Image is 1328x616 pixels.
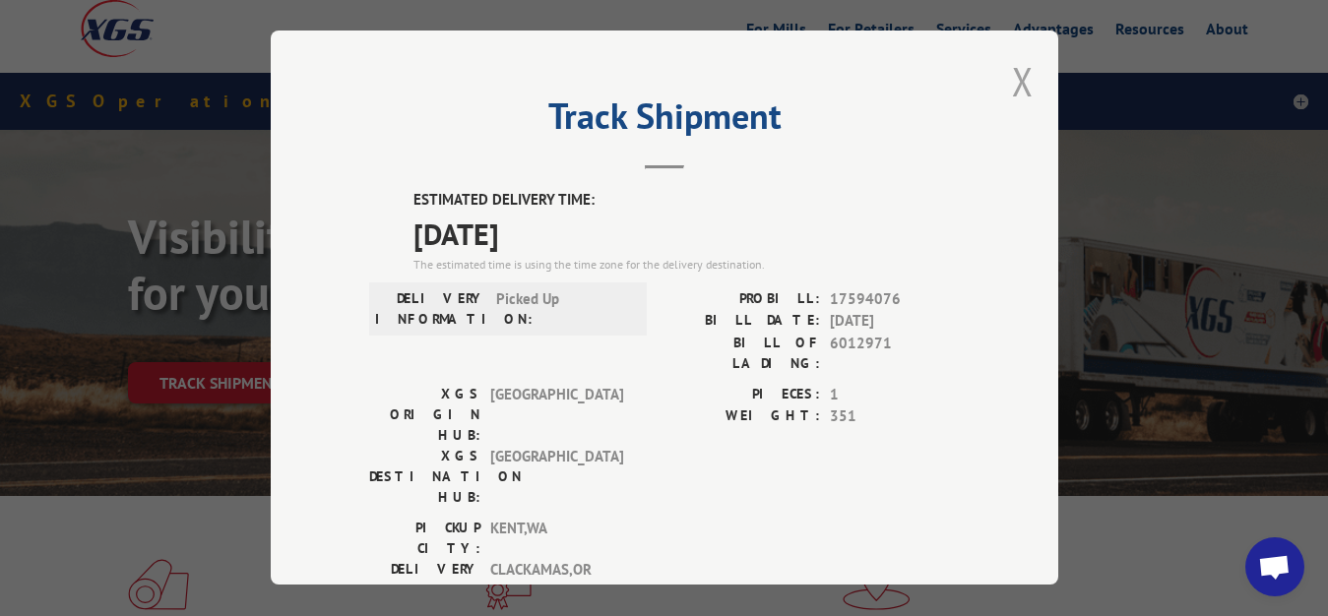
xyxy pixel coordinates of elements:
label: XGS DESTINATION HUB: [369,446,480,508]
label: PICKUP CITY: [369,518,480,559]
span: Picked Up [496,288,629,330]
label: BILL DATE: [664,310,820,333]
h2: Track Shipment [369,102,960,140]
span: 1 [830,384,960,406]
label: XGS ORIGIN HUB: [369,384,480,446]
span: [GEOGRAPHIC_DATA] [490,446,623,508]
span: [DATE] [413,212,960,256]
button: Close modal [1012,55,1034,107]
span: KENT , WA [490,518,623,559]
label: ESTIMATED DELIVERY TIME: [413,189,960,212]
label: WEIGHT: [664,405,820,428]
a: Open chat [1245,537,1304,596]
div: The estimated time is using the time zone for the delivery destination. [413,256,960,274]
span: 17594076 [830,288,960,311]
span: [DATE] [830,310,960,333]
span: [GEOGRAPHIC_DATA] [490,384,623,446]
span: 6012971 [830,333,960,374]
label: BILL OF LADING: [664,333,820,374]
span: 351 [830,405,960,428]
label: DELIVERY CITY: [369,559,480,600]
label: PROBILL: [664,288,820,311]
label: PIECES: [664,384,820,406]
span: CLACKAMAS , OR [490,559,623,600]
label: DELIVERY INFORMATION: [375,288,486,330]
